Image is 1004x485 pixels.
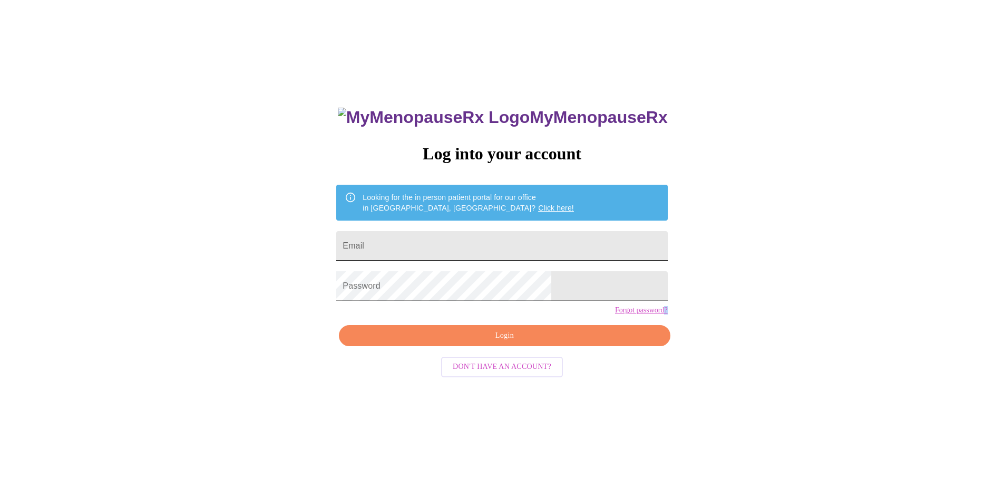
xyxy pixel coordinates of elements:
a: Don't have an account? [438,362,566,370]
button: Don't have an account? [441,357,563,377]
a: Forgot password? [615,306,668,315]
h3: MyMenopauseRx [338,108,668,127]
span: Don't have an account? [453,360,551,374]
a: Click here! [538,204,574,212]
h3: Log into your account [336,144,667,164]
span: Login [351,329,658,343]
button: Login [339,325,670,347]
div: Looking for the in person patient portal for our office in [GEOGRAPHIC_DATA], [GEOGRAPHIC_DATA]? [363,188,574,217]
img: MyMenopauseRx Logo [338,108,530,127]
